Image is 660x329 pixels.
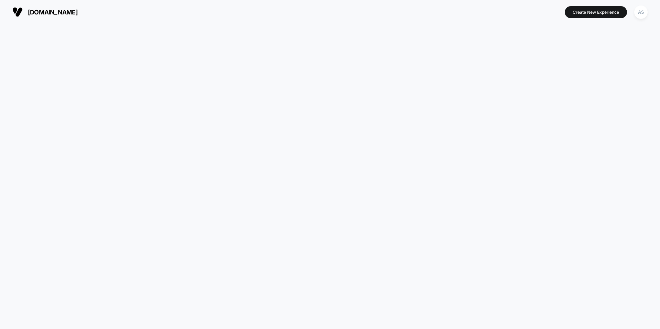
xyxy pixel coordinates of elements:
span: [DOMAIN_NAME] [28,9,78,16]
button: AS [632,5,650,19]
img: Visually logo [12,7,23,17]
div: AS [634,5,648,19]
button: [DOMAIN_NAME] [10,7,80,18]
button: Create New Experience [565,6,627,18]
